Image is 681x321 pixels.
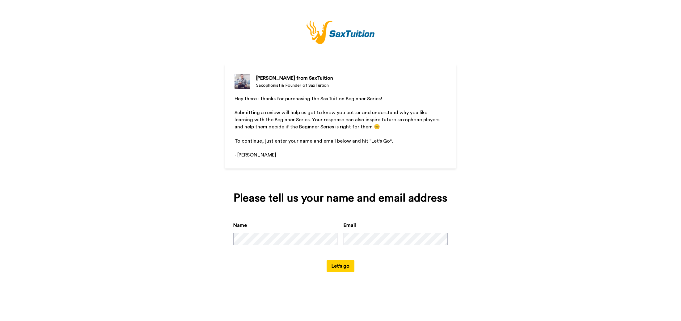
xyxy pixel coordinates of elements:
[307,20,374,44] img: https://cdn.bonjoro.com/media/ba8de278-cf64-498d-ab43-6b6fdd38a5a2/f7fadf9f-3eb2-4f8c-8e92-3c31fc...
[235,139,393,144] span: To continue, just enter your name and email below and hit "Let's Go".
[235,74,250,89] img: Saxophonist & Founder of SaxTuition
[235,96,382,101] span: Hey there - thanks for purchasing the SaxTuition Beginner Series!
[233,192,448,204] div: Please tell us your name and email address
[235,152,276,157] span: - [PERSON_NAME]
[344,222,356,229] label: Email
[235,110,441,129] span: Submitting a review will help us get to know you better and understand why you like learning with...
[233,222,247,229] label: Name
[256,74,333,82] div: [PERSON_NAME] from SaxTuition
[327,260,354,272] button: Let's go
[256,82,333,89] div: Saxophonist & Founder of SaxTuition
